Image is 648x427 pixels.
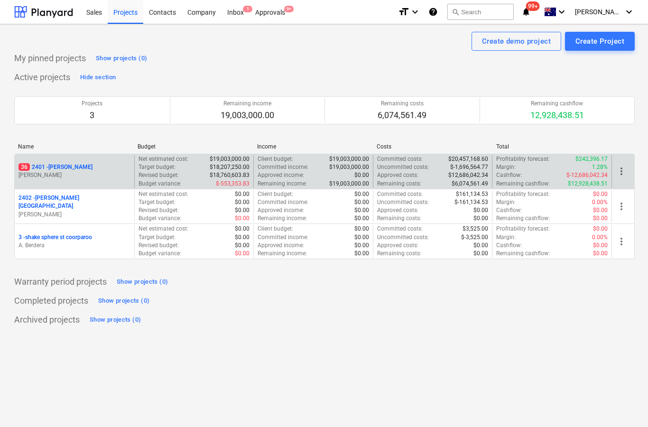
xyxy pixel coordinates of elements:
[114,274,170,289] button: Show projects (0)
[258,241,304,250] p: Approved income :
[284,6,294,12] span: 9+
[448,155,488,163] p: $20,457,168.60
[496,155,550,163] p: Profitability forecast :
[377,250,421,258] p: Remaining costs :
[139,198,176,206] p: Target budget :
[496,225,550,233] p: Profitability forecast :
[235,241,250,250] p: $0.00
[354,190,369,198] p: $0.00
[454,198,488,206] p: $-161,134.53
[428,6,438,18] i: Knowledge base
[496,180,550,188] p: Remaining cashflow :
[19,241,130,250] p: A. Berdera
[139,190,188,198] p: Net estimated cost :
[19,194,130,210] p: 2402 - [PERSON_NAME][GEOGRAPHIC_DATA]
[139,155,188,163] p: Net estimated cost :
[473,250,488,258] p: $0.00
[82,100,102,108] p: Projects
[354,198,369,206] p: $0.00
[258,190,293,198] p: Client budget :
[258,155,293,163] p: Client budget :
[221,100,274,108] p: Remaining income
[14,53,86,64] p: My pinned projects
[139,214,181,223] p: Budget variance :
[496,163,516,171] p: Margin :
[354,233,369,241] p: $0.00
[496,206,522,214] p: Cashflow :
[593,214,608,223] p: $0.00
[354,214,369,223] p: $0.00
[139,171,179,179] p: Revised budget :
[354,171,369,179] p: $0.00
[463,225,488,233] p: $3,525.00
[19,163,130,179] div: 362401 -[PERSON_NAME][PERSON_NAME]
[98,296,149,306] div: Show projects (0)
[210,155,250,163] p: $19,003,000.00
[90,315,141,325] div: Show projects (0)
[329,163,369,171] p: $19,003,000.00
[593,206,608,214] p: $0.00
[19,163,30,171] span: 36
[258,225,293,233] p: Client budget :
[96,53,147,64] div: Show projects (0)
[329,180,369,188] p: $19,003,000.00
[258,206,304,214] p: Approved income :
[96,293,152,308] button: Show projects (0)
[139,206,179,214] p: Revised budget :
[496,143,608,150] div: Total
[139,180,181,188] p: Budget variance :
[575,8,622,16] span: [PERSON_NAME]
[616,166,627,177] span: more_vert
[496,190,550,198] p: Profitability forecast :
[568,180,608,188] p: $12,928,438.51
[452,180,488,188] p: $6,074,561.49
[258,180,307,188] p: Remaining income :
[235,250,250,258] p: $0.00
[593,250,608,258] p: $0.00
[139,225,188,233] p: Net estimated cost :
[354,250,369,258] p: $0.00
[235,225,250,233] p: $0.00
[14,295,88,306] p: Completed projects
[593,241,608,250] p: $0.00
[377,163,429,171] p: Uncommitted costs :
[496,198,516,206] p: Margin :
[575,155,608,163] p: $242,396.17
[377,206,418,214] p: Approved costs :
[243,6,252,12] span: 1
[258,250,307,258] p: Remaining income :
[521,6,531,18] i: notifications
[496,241,522,250] p: Cashflow :
[235,214,250,223] p: $0.00
[258,214,307,223] p: Remaining income :
[378,100,426,108] p: Remaining costs
[496,171,522,179] p: Cashflow :
[258,198,308,206] p: Committed income :
[354,206,369,214] p: $0.00
[139,241,179,250] p: Revised budget :
[139,250,181,258] p: Budget variance :
[235,206,250,214] p: $0.00
[377,225,423,233] p: Committed costs :
[87,312,143,327] button: Show projects (0)
[601,381,648,427] div: Chat Widget
[258,171,304,179] p: Approved income :
[216,180,250,188] p: $-553,353.83
[257,143,369,150] div: Income
[592,233,608,241] p: 0.00%
[496,233,516,241] p: Margin :
[235,198,250,206] p: $0.00
[377,171,418,179] p: Approved costs :
[354,241,369,250] p: $0.00
[530,110,584,121] p: 12,928,438.51
[473,206,488,214] p: $0.00
[593,190,608,198] p: $0.00
[377,214,421,223] p: Remaining costs :
[14,276,107,288] p: Warranty period projects
[78,70,118,85] button: Hide section
[235,190,250,198] p: $0.00
[377,241,418,250] p: Approved costs :
[93,51,149,66] button: Show projects (0)
[377,190,423,198] p: Committed costs :
[235,233,250,241] p: $0.00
